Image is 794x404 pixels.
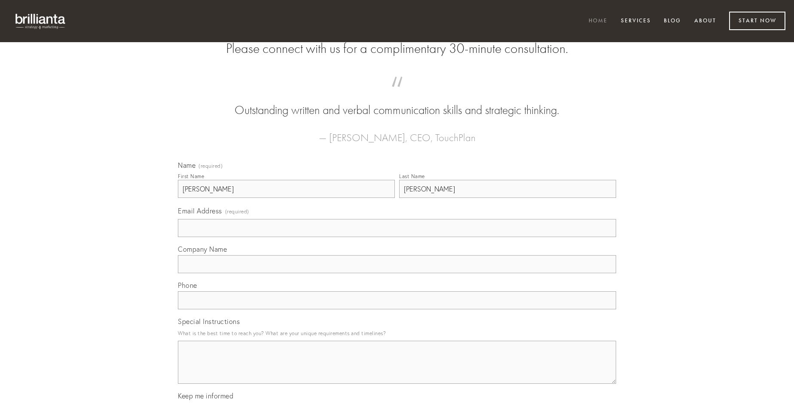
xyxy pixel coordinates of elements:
[178,173,204,179] div: First Name
[178,161,195,170] span: Name
[658,14,687,28] a: Blog
[192,85,602,119] blockquote: Outstanding written and verbal communication skills and strategic thinking.
[689,14,722,28] a: About
[225,206,249,217] span: (required)
[615,14,657,28] a: Services
[399,173,425,179] div: Last Name
[178,207,222,215] span: Email Address
[178,327,616,339] p: What is the best time to reach you? What are your unique requirements and timelines?
[192,119,602,146] figcaption: — [PERSON_NAME], CEO, TouchPlan
[583,14,613,28] a: Home
[9,9,73,34] img: brillianta - research, strategy, marketing
[178,281,197,290] span: Phone
[729,12,785,30] a: Start Now
[178,392,233,400] span: Keep me informed
[198,163,223,169] span: (required)
[178,317,240,326] span: Special Instructions
[178,245,227,253] span: Company Name
[192,85,602,102] span: “
[178,40,616,57] h2: Please connect with us for a complimentary 30-minute consultation.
